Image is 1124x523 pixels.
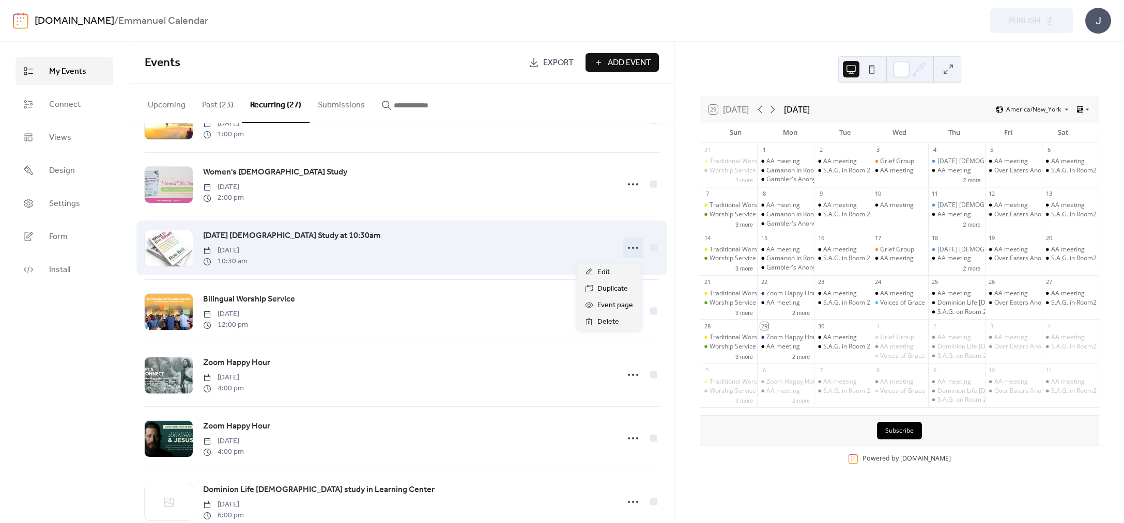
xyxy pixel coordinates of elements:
div: Worship Service at [GEOGRAPHIC_DATA] [710,342,827,351]
div: 26 [988,278,996,286]
div: 4 [931,146,939,154]
span: Dominion Life [DEMOGRAPHIC_DATA] study in Learning Center [203,484,435,496]
button: 3 more [731,352,757,360]
div: 28 [703,322,711,330]
div: AA meeting [994,333,1028,342]
a: Connect [16,90,113,118]
div: Voices of Grace [871,387,928,395]
div: Worship Service at Oil Well Road [700,166,757,175]
div: Grief Group [871,245,928,254]
div: Gambler's Anonymous in Learning Center [757,175,814,184]
div: AA meeting [880,166,914,175]
div: Sat [1036,122,1090,143]
div: AA meeting [1042,377,1099,386]
span: Install [49,264,70,276]
span: Form [49,231,68,243]
div: AA meeting [985,245,1042,254]
div: Gambler's Anonymous in Learning Center [766,263,887,272]
div: S.A.G. in Room2 [1051,254,1097,263]
div: AA meeting [985,201,1042,210]
div: Voices of Grace [871,298,928,307]
div: Zoom Happy Hour [757,377,814,386]
div: [DATE] [784,103,810,116]
div: Gamanon in Room 2 [766,254,825,263]
div: Thursday Bible Study at 10:30am [928,201,985,210]
div: Thursday Bible Study at 10:30am [928,245,985,254]
span: Zoom Happy Hour [203,357,270,369]
div: AA meeting [1042,289,1099,298]
div: 31 [703,146,711,154]
div: AA meeting [814,333,871,342]
div: 7 [817,366,825,374]
div: Gamanon in Room 2 [757,166,814,175]
div: 14 [703,234,711,242]
span: 1:00 pm [203,129,244,140]
div: Worship Service at Oil Well Road [700,387,757,395]
div: AA meeting [871,289,928,298]
button: 2 more [959,263,984,272]
div: Gamanon in Room 2 [766,166,825,175]
div: AA meeting [823,245,857,254]
div: 5 [703,366,711,374]
div: AA meeting [937,377,971,386]
div: Dominion Life [DEMOGRAPHIC_DATA] study in Learning Center [937,298,1119,307]
div: 12 [988,190,996,198]
div: AA meeting [823,333,857,342]
div: AA meeting [1051,333,1085,342]
button: Upcoming [140,84,194,122]
div: 1 [760,146,768,154]
span: [DATE] [203,309,248,320]
span: 12:00 pm [203,320,248,330]
span: [DATE] [203,118,244,129]
div: AA meeting [766,157,800,166]
div: S.A.G. on Room 2 [937,395,987,404]
div: Dominion Life Bible study in Learning Center [928,298,985,307]
div: Traditional Worship Service [710,333,789,342]
div: S.A.G. on Room 2 [928,308,985,316]
div: AA meeting [928,289,985,298]
div: S.A.G. in Room2 [1042,210,1099,219]
div: Traditional Worship Service [710,201,789,210]
div: 3 [874,146,882,154]
div: Zoom Happy Hour [766,289,819,298]
div: Over Eaters Anonymous in Room 2 [985,342,1042,351]
div: AA meeting [814,157,871,166]
span: My Events [49,66,86,78]
div: AA meeting [937,289,971,298]
div: Gamanon in Room 2 [766,210,825,219]
button: 3 more [731,395,757,404]
div: Gambler's Anonymous in Learning Center [757,219,814,228]
div: AA meeting [871,377,928,386]
div: AA meeting [1042,201,1099,210]
div: AA meeting [1042,245,1099,254]
div: Worship Service at [GEOGRAPHIC_DATA] [710,298,827,307]
a: [DATE] [DEMOGRAPHIC_DATA] Study at 10:30am [203,229,381,243]
div: Zoom Happy Hour [757,289,814,298]
a: [DOMAIN_NAME] [35,11,114,31]
div: Traditional Worship Service [710,377,789,386]
button: Recurring (27) [242,84,310,123]
span: Delete [597,316,619,328]
button: Subscribe [877,422,922,439]
div: 17 [874,234,882,242]
div: AA meeting [994,245,1028,254]
div: AA meeting [871,166,928,175]
div: AA meeting [871,254,928,263]
div: AA meeting [757,201,814,210]
div: S.A.G. in Room 2 [814,210,871,219]
div: AA meeting [1051,377,1085,386]
div: S.A.G. in Room 2 [814,298,871,307]
button: Submissions [310,84,373,122]
button: Add Event [586,53,659,72]
span: Export [543,57,574,69]
div: Over Eaters Anonymous in Room 2 [985,298,1042,307]
div: AA meeting [814,245,871,254]
div: S.A.G. in Room 2 [823,166,870,175]
div: 22 [760,278,768,286]
a: Women's [DEMOGRAPHIC_DATA] Study [203,166,347,179]
div: AA meeting [880,377,914,386]
span: Settings [49,198,80,210]
button: 3 more [731,308,757,316]
div: 27 [1045,278,1053,286]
